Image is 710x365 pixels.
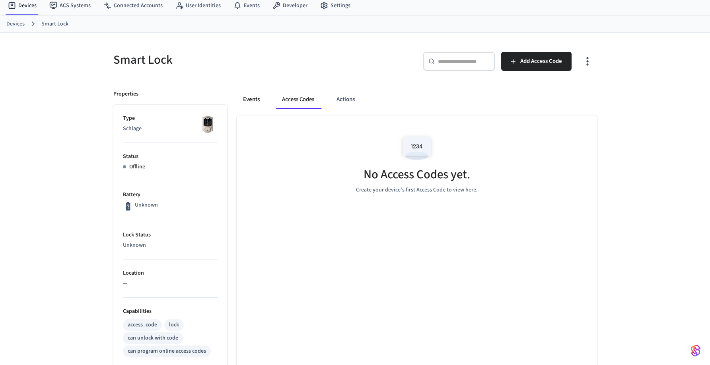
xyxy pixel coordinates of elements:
[123,279,218,288] p: —
[123,152,218,161] p: Status
[135,201,158,209] p: Unknown
[128,347,206,355] div: can program online access codes
[237,90,597,109] div: ant example
[123,241,218,250] p: Unknown
[123,231,218,239] p: Lock Status
[113,90,138,98] p: Properties
[169,321,179,329] div: lock
[276,90,321,109] button: Access Codes
[330,90,361,109] button: Actions
[691,344,700,357] img: SeamLogoGradient.69752ec5.svg
[123,191,218,199] p: Battery
[129,163,145,171] p: Offline
[237,90,266,109] button: Events
[128,321,157,329] div: access_code
[520,56,562,66] span: Add Access Code
[128,334,178,342] div: can unlock with code
[41,20,68,28] a: Smart Lock
[123,269,218,277] p: Location
[123,125,218,133] p: Schlage
[123,114,218,123] p: Type
[364,166,470,183] h5: No Access Codes yet.
[399,131,435,165] img: Access Codes Empty State
[356,186,478,194] p: Create your device's first Access Code to view here.
[198,114,218,134] img: Schlage Sense Smart Deadbolt with Camelot Trim, Front
[123,307,218,316] p: Capabilities
[113,52,350,68] h5: Smart Lock
[6,20,25,28] a: Devices
[501,52,572,71] button: Add Access Code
